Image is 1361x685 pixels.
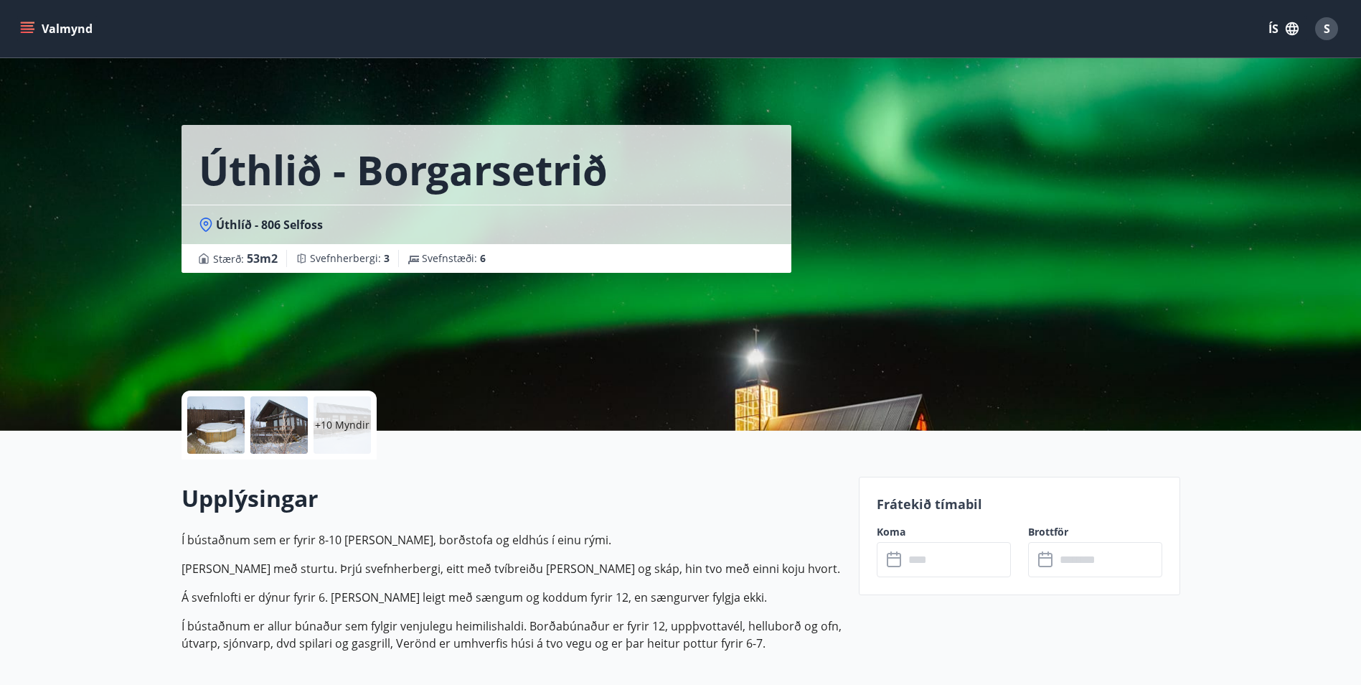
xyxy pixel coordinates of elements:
[182,531,842,549] p: Í bústaðnum sem er fyrir 8-10 [PERSON_NAME], borðstofa og eldhús í einu rými.
[480,251,486,265] span: 6
[182,483,842,514] h2: Upplýsingar
[877,525,1011,539] label: Koma
[1324,21,1330,37] span: S
[213,250,278,267] span: Stærð :
[877,495,1162,513] p: Frátekið tímabil
[17,16,98,42] button: menu
[1309,11,1344,46] button: S
[216,217,323,233] span: Úthlíð - 806 Selfoss
[199,142,608,197] h1: Úthlið - Borgarsetrið
[422,251,486,266] span: Svefnstæði :
[182,589,842,606] p: Á svefnlofti er dýnur fyrir 6. [PERSON_NAME] leigt með sængum og koddum fyrir 12, en sængurver fy...
[384,251,390,265] span: 3
[310,251,390,266] span: Svefnherbergi :
[182,618,842,652] p: Í bústaðnum er allur búnaður sem fylgir venjulegu heimilishaldi. Borðabúnaður er fyrir 12, uppþvo...
[1261,16,1306,42] button: ÍS
[247,251,278,266] span: 53 m2
[315,418,369,432] p: +10 Myndir
[1028,525,1162,539] label: Brottför
[182,560,842,577] p: [PERSON_NAME] með sturtu. Þrjú svefnherbergi, eitt með tvíbreiðu [PERSON_NAME] og skáp, hin tvo m...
